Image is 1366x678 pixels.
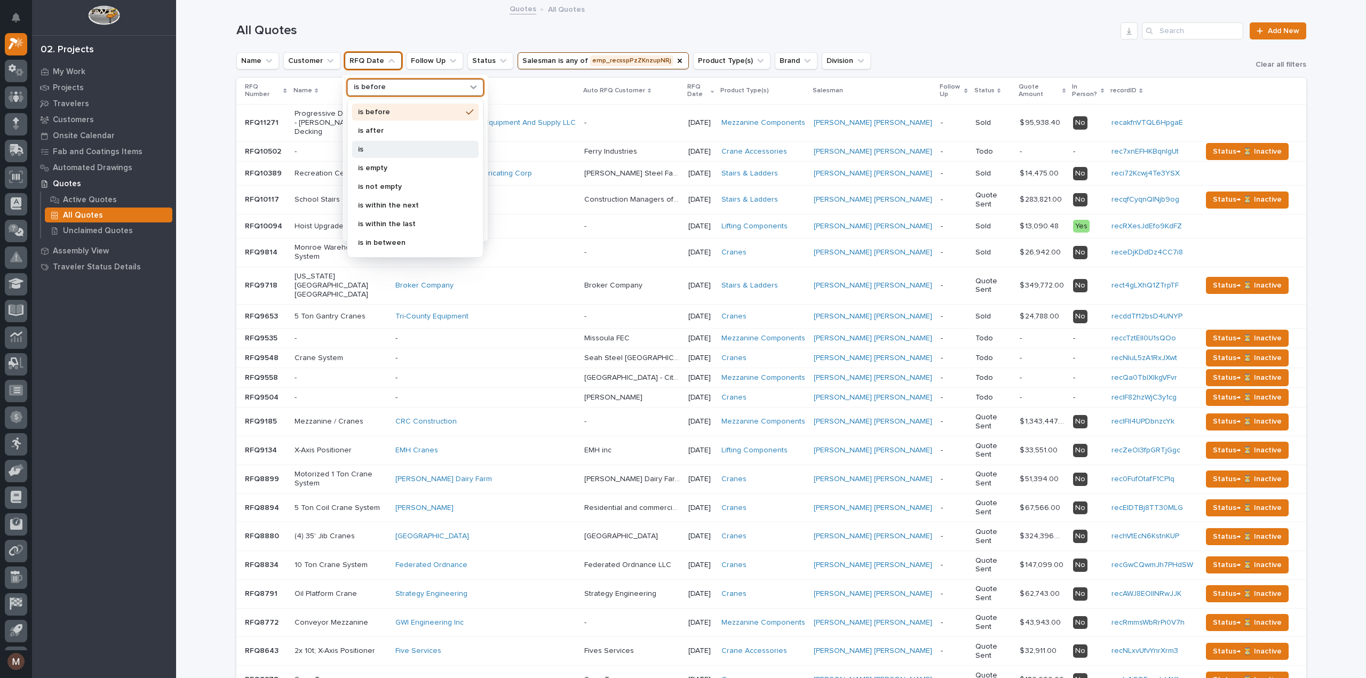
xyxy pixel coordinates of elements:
[814,446,932,455] a: [PERSON_NAME] [PERSON_NAME]
[395,504,454,513] a: [PERSON_NAME]
[395,334,576,343] p: -
[941,393,966,402] p: -
[814,393,932,402] a: [PERSON_NAME] [PERSON_NAME]
[688,334,713,343] p: [DATE]
[395,532,469,541] a: [GEOGRAPHIC_DATA]
[1111,532,1179,540] a: rechVtEcN6KstnKUP
[975,393,1011,402] p: Todo
[32,243,176,259] a: Assembly View
[1073,373,1103,382] p: -
[584,310,589,321] p: -
[721,147,787,156] a: Crane Accessories
[236,348,1306,368] tr: RFQ9548RFQ9548 Crane System-Seah Steel [GEOGRAPHIC_DATA]Seah Steel [GEOGRAPHIC_DATA] [DATE]Cranes...
[1206,369,1289,386] button: Status→ ⏳ Inactive
[975,470,1011,488] p: Quote Sent
[584,352,682,363] p: Seah Steel [GEOGRAPHIC_DATA]
[721,334,805,343] a: Mezzanine Components
[1111,394,1177,401] a: reclF82hzWjC3y1cg
[814,118,932,127] a: [PERSON_NAME] [PERSON_NAME]
[358,220,462,228] p: is within the last
[236,186,1306,214] tr: RFQ10117RFQ10117 School StairsConstruction Managers Construction Managers of [GEOGRAPHIC_DATA][US...
[975,169,1011,178] p: Sold
[975,222,1011,231] p: Sold
[358,146,462,153] p: is
[1020,193,1064,204] p: $ 283,821.00
[53,163,132,173] p: Automated Drawings
[584,473,682,484] p: [PERSON_NAME] Dairy Farm
[584,391,645,402] p: [PERSON_NAME]
[1020,559,1066,570] p: $ 147,099.00
[53,99,89,109] p: Travelers
[941,195,966,204] p: -
[688,504,713,513] p: [DATE]
[975,248,1011,257] p: Sold
[775,52,817,69] button: Brand
[236,142,1306,162] tr: RFQ10502RFQ10502 --Ferry IndustriesFerry Industries [DATE]Crane Accessories [PERSON_NAME] [PERSON...
[941,334,966,343] p: -
[245,352,281,363] p: RFQ9548
[1111,334,1176,342] a: reccTztEIl0U1sQOo
[941,118,966,127] p: -
[236,214,1306,238] tr: RFQ10094RFQ10094 Hoist Upgrade[PERSON_NAME]'s Drywall -- [DATE]Lifting Components [PERSON_NAME] [...
[941,417,966,426] p: -
[53,131,115,141] p: Onsite Calendar
[814,147,932,156] a: [PERSON_NAME] [PERSON_NAME]
[295,169,387,178] p: Recreation Center Project
[395,281,454,290] a: Broker Company
[395,417,457,426] a: CRC Construction
[1073,334,1103,343] p: -
[584,246,589,257] p: -
[1206,413,1289,430] button: Status→ ⏳ Inactive
[1206,349,1289,366] button: Status→ ⏳ Inactive
[1111,148,1179,155] a: rec7xnEFHKBqnIgUt
[941,373,966,382] p: -
[1111,119,1183,126] a: recakfnVTQL6HpgaE
[245,473,281,484] p: RFQ8899
[1111,446,1180,454] a: recZeOl3fpGRTjGgc
[688,393,713,402] p: [DATE]
[584,220,589,231] p: -
[814,281,932,290] a: [PERSON_NAME] [PERSON_NAME]
[245,501,281,513] p: RFQ8894
[518,52,689,69] button: Salesman
[1213,279,1282,292] span: Status→ ⏳ Inactive
[721,195,778,204] a: Stairs & Ladders
[245,310,280,321] p: RFQ9653
[63,226,133,236] p: Unclaimed Quotes
[236,368,1306,388] tr: RFQ9558RFQ9558 --[GEOGRAPHIC_DATA] - City of [GEOGRAPHIC_DATA][GEOGRAPHIC_DATA] - City of [GEOGRA...
[1111,249,1183,256] a: receDjKDdDz4CC7i8
[688,118,713,127] p: [DATE]
[688,248,713,257] p: [DATE]
[1250,22,1306,39] a: Add New
[693,52,771,69] button: Product Type(s)
[5,6,27,29] button: Notifications
[295,354,387,363] p: Crane System
[1206,192,1289,209] button: Status→ ⏳ Inactive
[1073,393,1103,402] p: -
[236,104,1306,142] tr: RFQ11271RFQ11271 Progressive Dynamics Inc. - [PERSON_NAME] B-Decking[PERSON_NAME] Roofing Equipme...
[358,202,462,209] p: is within the next
[358,164,462,172] p: is empty
[395,354,576,363] p: -
[975,334,1011,343] p: Todo
[1213,193,1282,206] span: Status→ ⏳ Inactive
[1073,501,1087,515] div: No
[510,2,536,14] a: Quotes
[941,169,966,178] p: -
[584,279,645,290] p: Broker Company
[688,169,713,178] p: [DATE]
[584,193,682,204] p: Construction Managers of Southeast Texas
[975,312,1011,321] p: Sold
[975,499,1011,517] p: Quote Sent
[41,223,176,238] a: Unclaimed Quotes
[1111,374,1177,381] a: recQa0TblXlkgVFvr
[32,127,176,143] a: Onsite Calendar
[1111,170,1180,177] a: reci72Kcwj4Te3YSX
[245,332,280,343] p: RFQ9535
[53,147,142,157] p: Fab and Coatings Items
[1020,473,1061,484] p: $ 51,394.00
[1213,473,1282,485] span: Status→ ⏳ Inactive
[584,145,639,156] p: Ferry Industries
[53,262,141,272] p: Traveler Status Details
[1111,222,1182,230] a: recRXesJdEfo9KdFZ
